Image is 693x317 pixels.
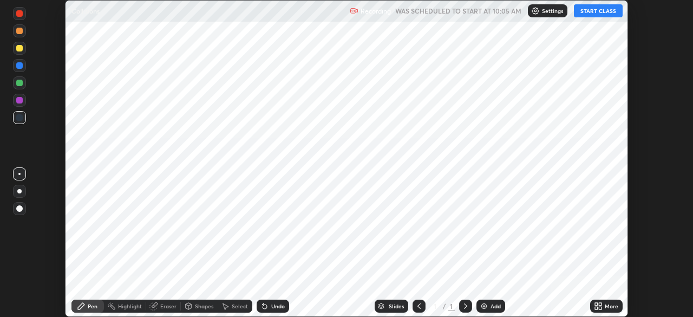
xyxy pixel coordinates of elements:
div: Pen [88,303,97,309]
img: class-settings-icons [531,7,540,15]
p: Recording [361,7,391,15]
img: recording.375f2c34.svg [350,7,358,15]
div: Slides [389,303,404,309]
h5: WAS SCHEDULED TO START AT 10:05 AM [395,6,521,16]
div: 1 [448,301,455,311]
div: More [605,303,618,309]
button: START CLASS [574,4,623,17]
div: Select [232,303,248,309]
div: 1 [430,303,441,309]
div: Undo [271,303,285,309]
div: Add [491,303,501,309]
div: Eraser [160,303,176,309]
div: Shapes [195,303,213,309]
p: Collisions [71,7,100,15]
img: add-slide-button [480,302,488,310]
div: / [443,303,446,309]
div: Highlight [118,303,142,309]
p: Settings [542,8,563,14]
